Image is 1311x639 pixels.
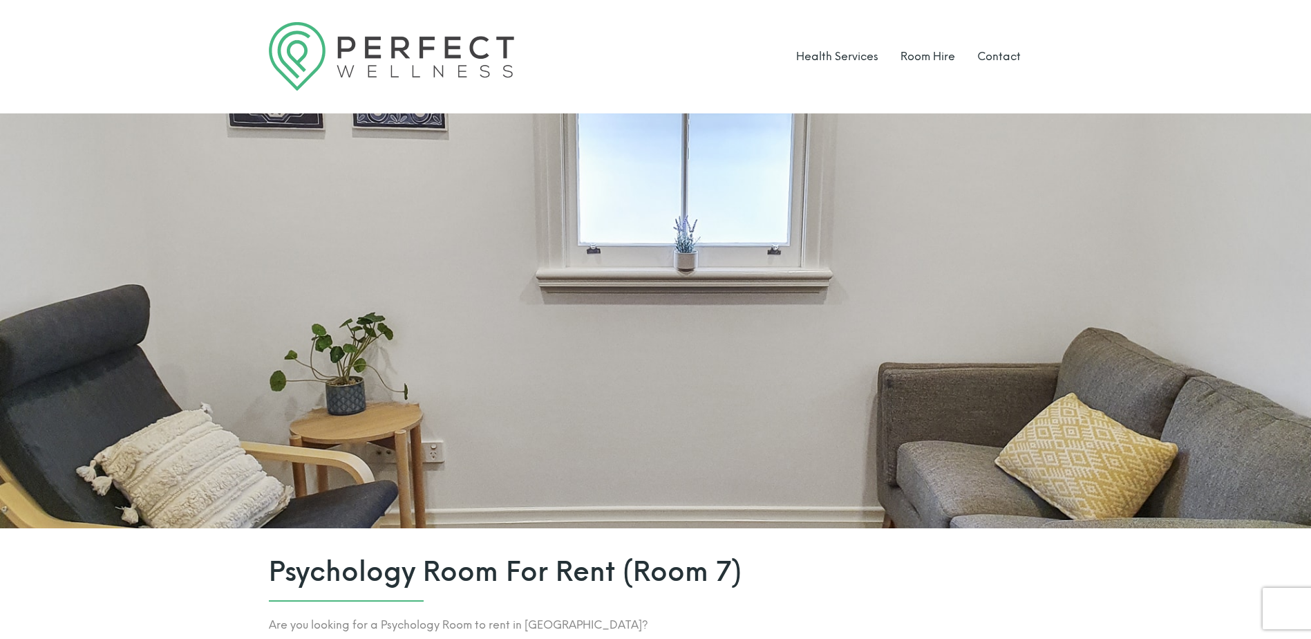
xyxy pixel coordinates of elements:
[269,615,1043,635] p: Are you looking for a Psychology Room to rent in [GEOGRAPHIC_DATA]?
[796,50,878,63] a: Health Services
[269,556,1043,588] span: Psychology Room For Rent (Room 7)
[900,50,955,63] a: Room Hire
[977,50,1021,63] a: Contact
[269,22,514,91] img: Logo Perfect Wellness 710x197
